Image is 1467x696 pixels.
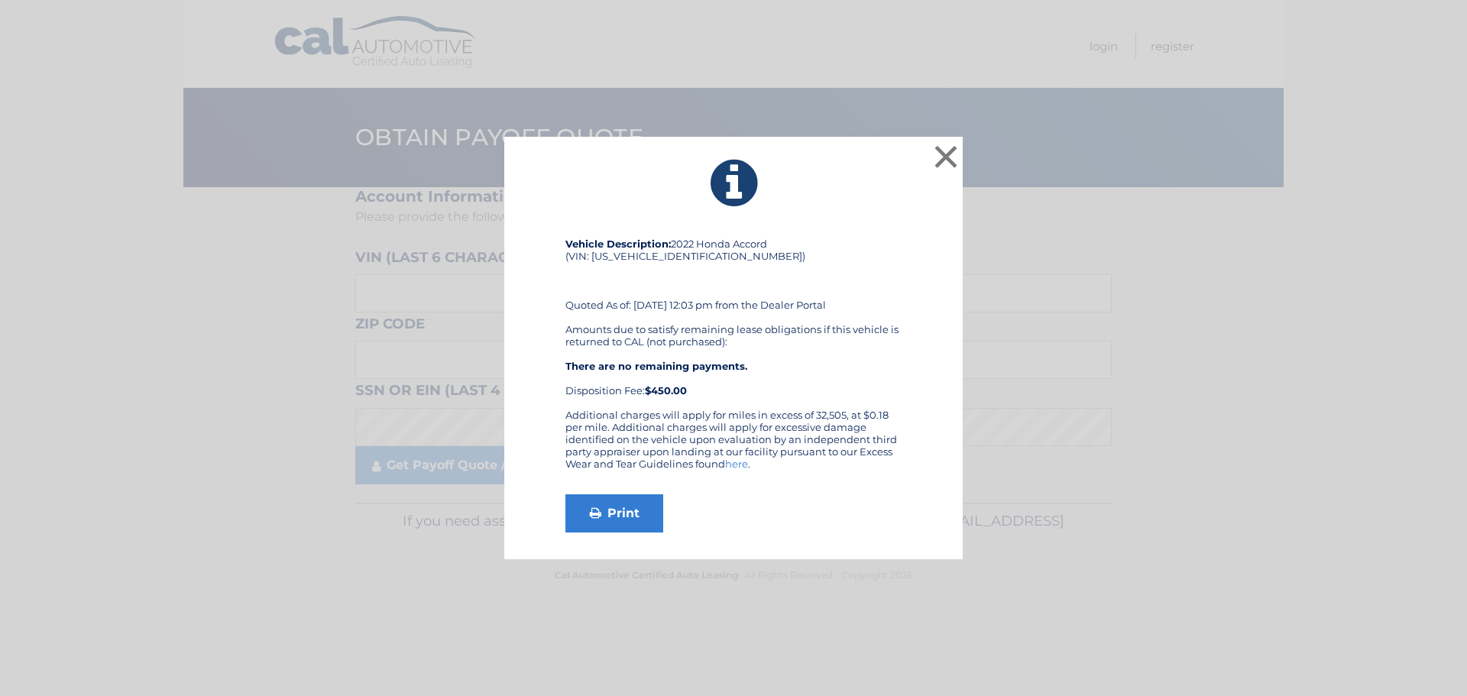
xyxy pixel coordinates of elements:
div: Additional charges will apply for miles in excess of 32,505, at $0.18 per mile. Additional charge... [565,409,902,482]
div: 2022 Honda Accord (VIN: [US_VEHICLE_IDENTIFICATION_NUMBER]) Quoted As of: [DATE] 12:03 pm from th... [565,238,902,409]
a: here [725,458,748,470]
strong: Vehicle Description: [565,238,671,250]
div: Amounts due to satisfy remaining lease obligations if this vehicle is returned to CAL (not purcha... [565,323,902,397]
strong: There are no remaining payments. [565,360,747,372]
button: × [931,141,961,172]
strong: $450.00 [645,384,687,397]
a: Print [565,494,663,533]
